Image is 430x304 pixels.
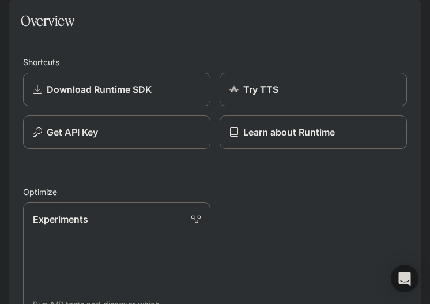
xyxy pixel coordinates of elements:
a: Learn about Runtime [220,115,407,149]
p: Learn about Runtime [243,125,335,139]
p: Experiments [33,212,88,226]
a: Download Runtime SDK [23,73,210,106]
h1: Overview [21,9,74,32]
p: Download Runtime SDK [47,82,152,96]
p: Get API Key [47,125,98,139]
h2: Shortcuts [23,56,407,68]
a: Try TTS [220,73,407,106]
div: Open Intercom Messenger [391,265,418,292]
button: Get API Key [23,115,210,149]
h2: Optimize [23,186,407,198]
p: Try TTS [243,82,278,96]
